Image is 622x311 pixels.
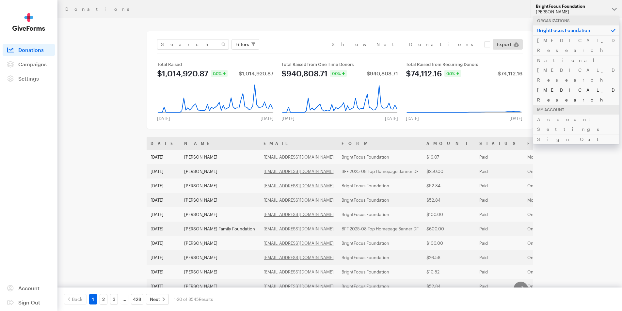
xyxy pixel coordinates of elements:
[338,222,423,236] td: BFF 2025-08 Top Homepage Banner DF
[199,297,213,302] span: Results
[523,137,598,150] th: Frequency
[475,150,523,164] td: Paid
[475,279,523,293] td: Paid
[263,269,334,274] a: [EMAIL_ADDRESS][DOMAIN_NAME]
[338,137,423,150] th: Form
[444,70,461,77] div: 0.0%
[533,114,619,134] a: Account Settings
[533,55,619,85] a: National [MEDICAL_DATA] Research
[381,116,402,121] div: [DATE]
[533,105,619,115] div: My Account
[338,164,423,179] td: BFF 2025-08 Top Homepage Banner DF
[423,164,475,179] td: $250.00
[278,116,298,121] div: [DATE]
[423,179,475,193] td: $52.84
[475,207,523,222] td: Paid
[153,116,174,121] div: [DATE]
[3,73,55,85] a: Settings
[260,137,338,150] th: Email
[475,222,523,236] td: Paid
[338,193,423,207] td: BrightFocus Foundation
[523,207,598,222] td: One time
[523,179,598,193] td: One time
[406,70,442,77] div: $74,112.16
[423,222,475,236] td: $600.00
[533,85,619,105] a: [MEDICAL_DATA] Research
[475,236,523,250] td: Paid
[523,193,598,207] td: Monthly
[536,4,607,9] div: BrightFocus Foundation
[18,47,44,53] span: Donations
[263,154,334,160] a: [EMAIL_ADDRESS][DOMAIN_NAME]
[150,295,160,303] span: Next
[338,250,423,265] td: BrightFocus Foundation
[180,279,260,293] td: [PERSON_NAME]
[3,282,55,294] a: Account
[338,150,423,164] td: BrightFocus Foundation
[180,137,260,150] th: Name
[18,61,47,67] span: Campaigns
[18,299,40,305] span: Sign Out
[12,13,45,31] img: GiveForms
[18,285,40,291] span: Account
[423,150,475,164] td: $16.07
[475,164,523,179] td: Paid
[180,222,260,236] td: [PERSON_NAME] Family Foundation
[533,25,619,35] p: BrightFocus Foundation
[157,39,229,50] input: Search Name & Email
[493,39,523,50] a: Export
[263,183,334,188] a: [EMAIL_ADDRESS][DOMAIN_NAME]
[475,193,523,207] td: Paid
[131,294,143,304] a: 428
[157,70,208,77] div: $1,014,920.87
[338,207,423,222] td: BrightFocus Foundation
[147,279,180,293] td: [DATE]
[475,250,523,265] td: Paid
[147,193,180,207] td: [DATE]
[423,236,475,250] td: $100.00
[423,250,475,265] td: $26.58
[475,137,523,150] th: Status
[263,169,334,174] a: [EMAIL_ADDRESS][DOMAIN_NAME]
[147,164,180,179] td: [DATE]
[180,150,260,164] td: [PERSON_NAME]
[338,279,423,293] td: BrightFocus Foundation
[338,265,423,279] td: BrightFocus Foundation
[475,179,523,193] td: Paid
[3,44,55,56] a: Donations
[147,222,180,236] td: [DATE]
[180,179,260,193] td: [PERSON_NAME]
[180,236,260,250] td: [PERSON_NAME]
[180,193,260,207] td: [PERSON_NAME]
[533,134,619,144] a: Sign Out
[147,250,180,265] td: [DATE]
[523,265,598,279] td: One time
[211,70,228,77] div: 0.0%
[3,58,55,70] a: Campaigns
[100,294,107,304] a: 2
[505,116,526,121] div: [DATE]
[18,75,39,82] span: Settings
[257,116,278,121] div: [DATE]
[3,297,55,308] a: Sign Out
[239,71,274,76] div: $1,014,920.87
[281,70,327,77] div: $940,808.71
[523,150,598,164] td: Monthly
[180,207,260,222] td: [PERSON_NAME]
[533,35,619,55] a: [MEDICAL_DATA] Research
[406,62,522,67] div: Total Raised from Recurring Donors
[157,62,274,67] div: Total Raised
[110,294,118,304] a: 3
[147,150,180,164] td: [DATE]
[281,62,398,67] div: Total Raised from One Time Donors
[498,71,522,76] div: $74,112.16
[367,71,398,76] div: $940,808.71
[231,39,259,50] button: Filters
[180,164,260,179] td: [PERSON_NAME]
[423,207,475,222] td: $100.00
[423,193,475,207] td: $52.84
[533,16,619,25] div: Organizations
[263,212,334,217] a: [EMAIL_ADDRESS][DOMAIN_NAME]
[523,222,598,236] td: One time
[263,284,334,289] a: [EMAIL_ADDRESS][DOMAIN_NAME]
